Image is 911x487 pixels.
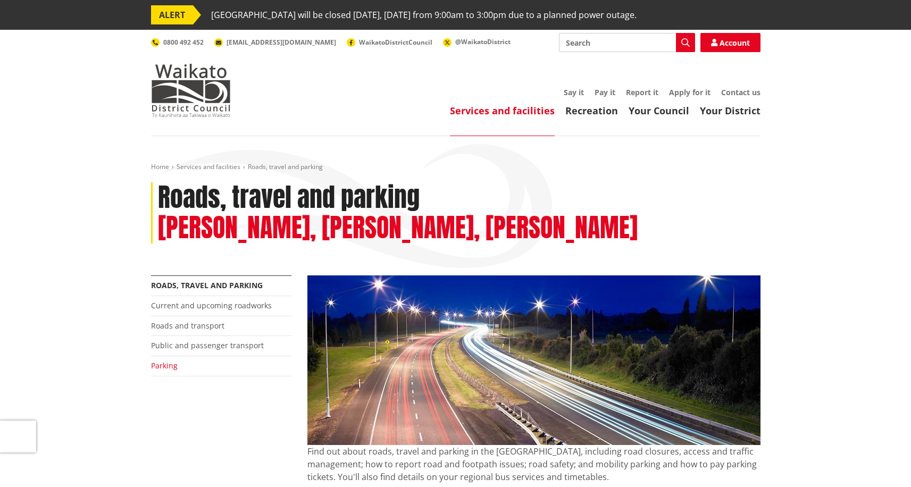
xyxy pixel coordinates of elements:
a: WaikatoDistrictCouncil [347,38,432,47]
span: [GEOGRAPHIC_DATA] will be closed [DATE], [DATE] from 9:00am to 3:00pm due to a planned power outage. [211,5,637,24]
a: Services and facilities [450,104,555,117]
a: Account [700,33,760,52]
span: @WaikatoDistrict [455,37,511,46]
a: Home [151,162,169,171]
a: Apply for it [669,87,711,97]
a: Roads and transport [151,321,224,331]
h2: [PERSON_NAME], [PERSON_NAME], [PERSON_NAME] [158,213,638,244]
span: 0800 492 452 [163,38,204,47]
a: Current and upcoming roadworks [151,300,272,310]
img: Roads, travel and parking [307,275,760,445]
nav: breadcrumb [151,163,760,172]
img: Waikato District Council - Te Kaunihera aa Takiwaa o Waikato [151,64,231,117]
a: Pay it [595,87,615,97]
input: Search input [559,33,695,52]
a: Your Council [629,104,689,117]
h1: Roads, travel and parking [158,182,420,213]
a: Roads, travel and parking [151,280,263,290]
a: Contact us [721,87,760,97]
span: ALERT [151,5,193,24]
a: Report it [626,87,658,97]
a: Services and facilities [177,162,240,171]
a: Say it [564,87,584,97]
a: Parking [151,360,178,371]
a: @WaikatoDistrict [443,37,511,46]
a: 0800 492 452 [151,38,204,47]
iframe: Messenger Launcher [862,442,900,481]
a: Public and passenger transport [151,340,264,350]
span: [EMAIL_ADDRESS][DOMAIN_NAME] [227,38,336,47]
a: Your District [700,104,760,117]
p: Find out about roads, travel and parking in the [GEOGRAPHIC_DATA], including road closures, acces... [307,445,760,483]
a: [EMAIL_ADDRESS][DOMAIN_NAME] [214,38,336,47]
span: Roads, travel and parking [248,162,323,171]
span: WaikatoDistrictCouncil [359,38,432,47]
a: Recreation [565,104,618,117]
